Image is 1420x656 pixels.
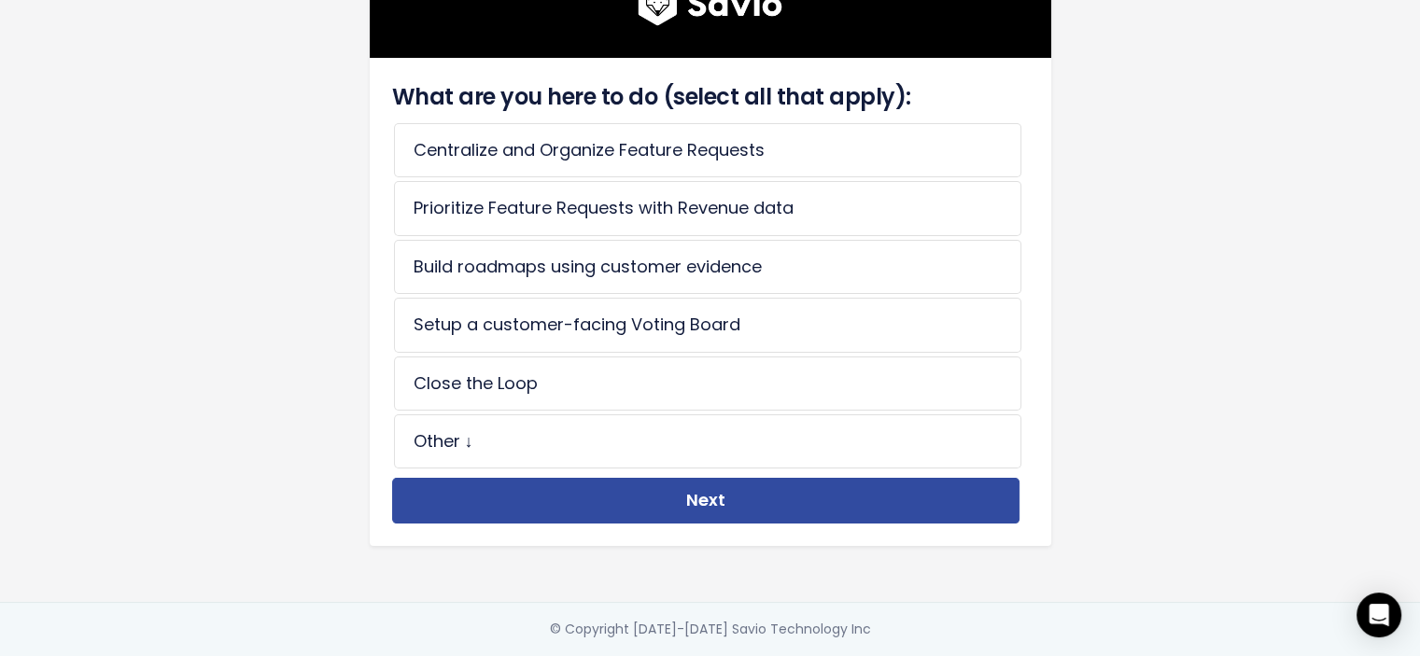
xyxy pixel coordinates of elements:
li: Other ↓ [394,414,1021,468]
li: Close the Loop [394,356,1021,411]
li: Build roadmaps using customer evidence [394,240,1021,294]
button: Next [392,478,1019,523]
li: Centralize and Organize Feature Requests [394,123,1021,177]
h4: What are you here to do (select all that apply): [392,80,1019,114]
li: Prioritize Feature Requests with Revenue data [394,181,1021,235]
div: © Copyright [DATE]-[DATE] Savio Technology Inc [550,618,871,641]
div: Open Intercom Messenger [1357,593,1401,637]
li: Setup a customer-facing Voting Board [394,298,1021,352]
